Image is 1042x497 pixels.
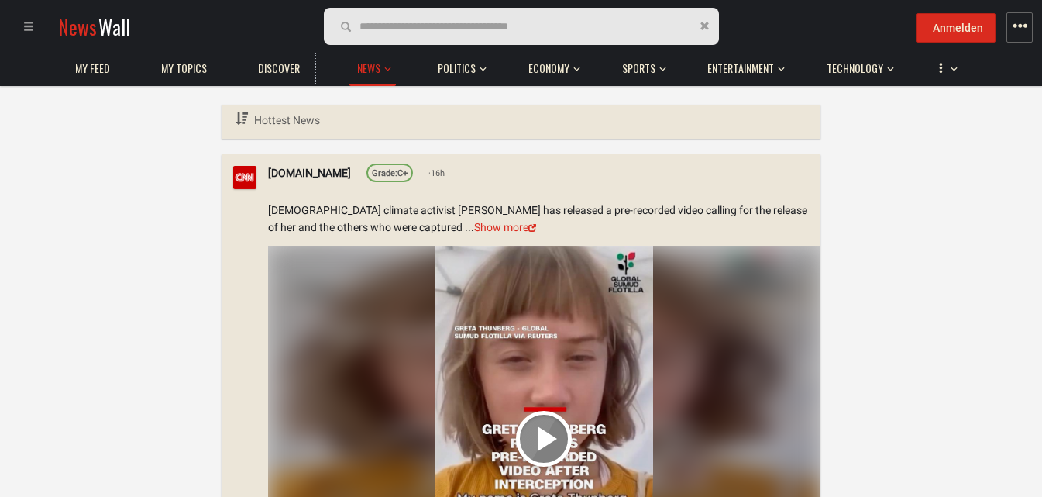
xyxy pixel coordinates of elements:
[430,53,483,84] a: Politics
[268,202,809,236] div: [DEMOGRAPHIC_DATA] climate activist [PERSON_NAME] has released a pre-recorded video calling for t...
[614,53,663,84] a: Sports
[75,61,110,75] span: My Feed
[366,164,413,182] a: Grade:C+
[58,12,97,41] span: News
[521,47,580,84] button: Economy
[258,61,300,75] span: Discover
[254,114,320,126] span: Hottest News
[438,61,476,75] span: Politics
[349,47,396,86] button: News
[357,61,380,75] span: News
[372,167,408,181] div: C+
[98,12,130,41] span: Wall
[819,53,891,84] a: Technology
[430,47,487,84] button: Politics
[58,12,130,41] a: NewsWall
[372,168,397,178] span: Grade:
[819,47,894,84] button: Technology
[933,22,983,34] span: Anmelden
[474,221,536,233] a: Show more
[161,61,207,75] span: My topics
[700,53,782,84] a: Entertainment
[700,47,785,84] button: Entertainment
[827,61,883,75] span: Technology
[707,61,774,75] span: Entertainment
[268,164,351,181] a: [DOMAIN_NAME]
[349,53,388,84] a: News
[428,167,445,181] span: 16h
[916,13,996,43] button: Anmelden
[521,53,577,84] a: Economy
[614,47,666,84] button: Sports
[233,166,256,189] img: Profile picture of CNN.com
[233,105,322,136] a: Hottest News
[622,61,655,75] span: Sports
[528,61,569,75] span: Economy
